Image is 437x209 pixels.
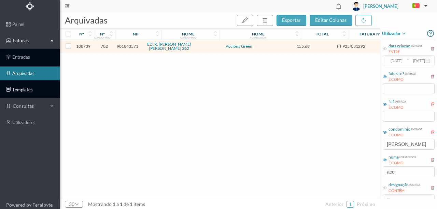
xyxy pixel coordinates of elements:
div: entrada [410,43,422,48]
span: mostrando [88,201,112,207]
div: Nif [389,99,394,105]
i: icon: menu-fold [65,4,70,9]
div: ENTRE [389,49,422,55]
div: nome [252,31,265,36]
span: 155.68 [281,44,325,49]
span: items [133,201,145,207]
span: 1 [129,201,133,207]
div: É COMO [389,160,416,166]
span: de [124,201,129,207]
div: fornecedor [399,154,416,159]
li: 1 [347,201,354,208]
img: Logo [26,2,34,11]
span: utilizador [382,29,406,38]
div: É COMO [389,132,422,138]
span: 1 [112,201,116,207]
i: icon: down [74,202,79,206]
button: exportar [277,15,306,26]
div: designação [389,182,409,188]
span: 108739 [75,44,92,49]
div: entrada [410,126,422,131]
div: É COMO [389,77,416,83]
div: nº [100,31,105,36]
span: Eletricidade [377,44,418,49]
button: PT [407,1,430,12]
span: anterior [325,201,344,207]
div: nº [79,31,84,36]
div: condomínio [389,126,410,132]
div: total [316,31,329,36]
div: fatura nº [360,31,381,36]
a: ED. R. [PERSON_NAME] [PERSON_NAME] 262 [147,42,191,51]
span: exportar [282,17,301,23]
span: FT P25/031292 [328,44,374,49]
div: rubrica [409,182,420,187]
div: É COMO [389,105,406,110]
img: user_titan3.af2715ee.jpg [352,2,361,11]
div: entrada [404,71,416,76]
span: consultas [13,103,47,109]
div: entrada [394,99,406,104]
div: nome [389,154,399,160]
span: 1 [119,201,124,207]
span: 901843571 [117,44,138,49]
span: Faturas [11,37,48,44]
span: 702 [96,44,113,49]
div: condomínio [180,36,197,39]
div: fornecedor [250,36,266,39]
div: data criação [389,43,410,49]
div: CONTÉM [389,188,420,194]
i: icon: question-circle-o [427,28,434,39]
span: próximo [357,201,375,207]
div: condomínio [94,36,111,39]
span: arquivadas [65,15,108,25]
i: icon: bell [334,2,343,11]
button: editar colunas [310,15,352,26]
span: a [116,201,119,207]
a: Acciona Green [226,44,252,49]
div: fatura nº [389,71,404,77]
div: nome [182,31,195,36]
div: nif [133,31,140,36]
